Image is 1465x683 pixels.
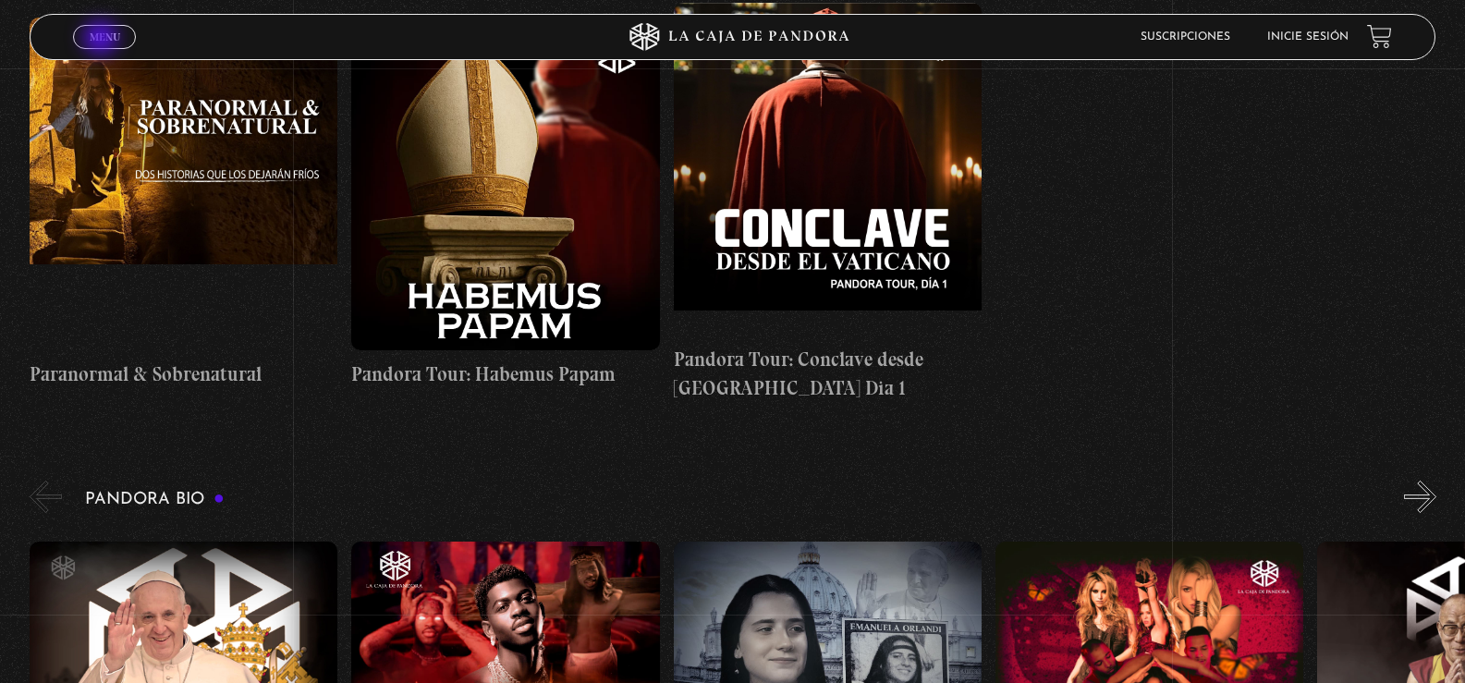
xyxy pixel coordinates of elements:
[83,47,127,60] span: Cerrar
[30,360,337,389] h4: Paranormal & Sobrenatural
[351,3,659,403] a: Pandora Tour: Habemus Papam
[351,360,659,389] h4: Pandora Tour: Habemus Papam
[30,481,62,513] button: Previous
[30,3,337,403] a: Paranormal & Sobrenatural
[1141,31,1230,43] a: Suscripciones
[1267,31,1349,43] a: Inicie sesión
[1404,481,1436,513] button: Next
[674,3,982,403] a: Pandora Tour: Conclave desde [GEOGRAPHIC_DATA] Dia 1
[90,31,120,43] span: Menu
[85,491,225,508] h3: Pandora Bio
[1367,24,1392,49] a: View your shopping cart
[674,345,982,403] h4: Pandora Tour: Conclave desde [GEOGRAPHIC_DATA] Dia 1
